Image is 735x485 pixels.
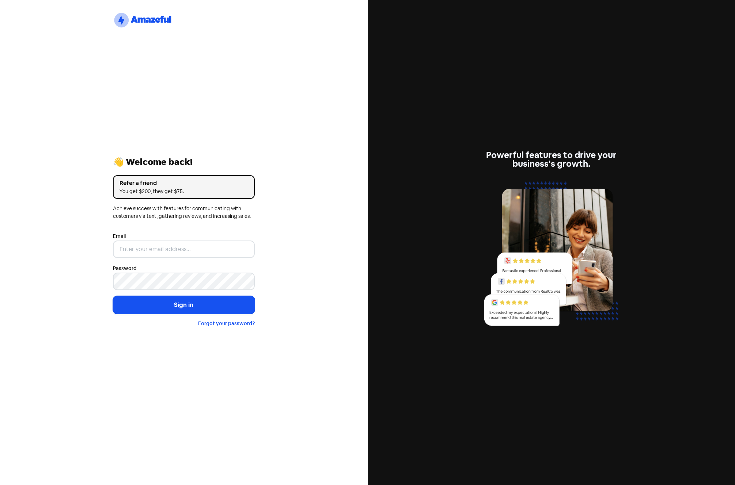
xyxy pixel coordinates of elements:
[120,179,248,188] div: Refer a friend
[480,151,622,168] div: Powerful features to drive your business's growth.
[113,205,255,220] div: Achieve success with features for communicating with customers via text, gathering reviews, and i...
[198,320,255,327] a: Forgot your password?
[120,188,248,195] div: You get $200, they get $75.
[113,265,137,272] label: Password
[113,158,255,166] div: 👋 Welcome back!
[113,240,255,258] input: Enter your email address...
[113,296,255,314] button: Sign in
[113,232,126,240] label: Email
[480,177,622,334] img: reviews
